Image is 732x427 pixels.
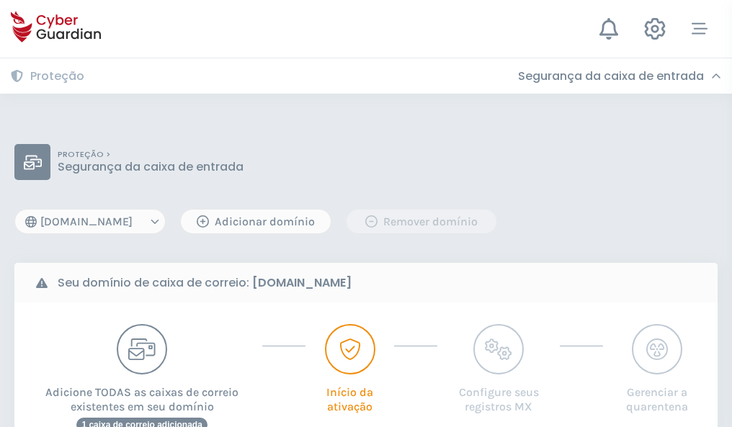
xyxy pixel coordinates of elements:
p: Gerenciar a quarentena [617,374,696,414]
button: Adicionar domínio [180,209,331,234]
button: Configure seus registros MX [452,324,546,414]
p: Início da ativação [320,374,379,414]
h3: Proteção [30,69,84,84]
h3: Segurança da caixa de entrada [518,69,704,84]
p: Configure seus registros MX [452,374,546,414]
div: Remover domínio [357,213,486,230]
strong: [DOMAIN_NAME] [252,274,352,291]
div: Adicionar domínio [192,213,320,230]
p: PROTEÇÃO > [58,150,244,160]
p: Segurança da caixa de entrada [58,160,244,174]
button: Início da ativação [320,324,379,414]
p: Adicione TODAS as caixas de correio existentes em seu domínio [36,374,248,414]
button: Remover domínio [346,209,497,234]
div: Segurança da caixa de entrada [518,69,721,84]
button: Gerenciar a quarentena [617,324,696,414]
b: Seu domínio de caixa de correio: [58,274,352,292]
